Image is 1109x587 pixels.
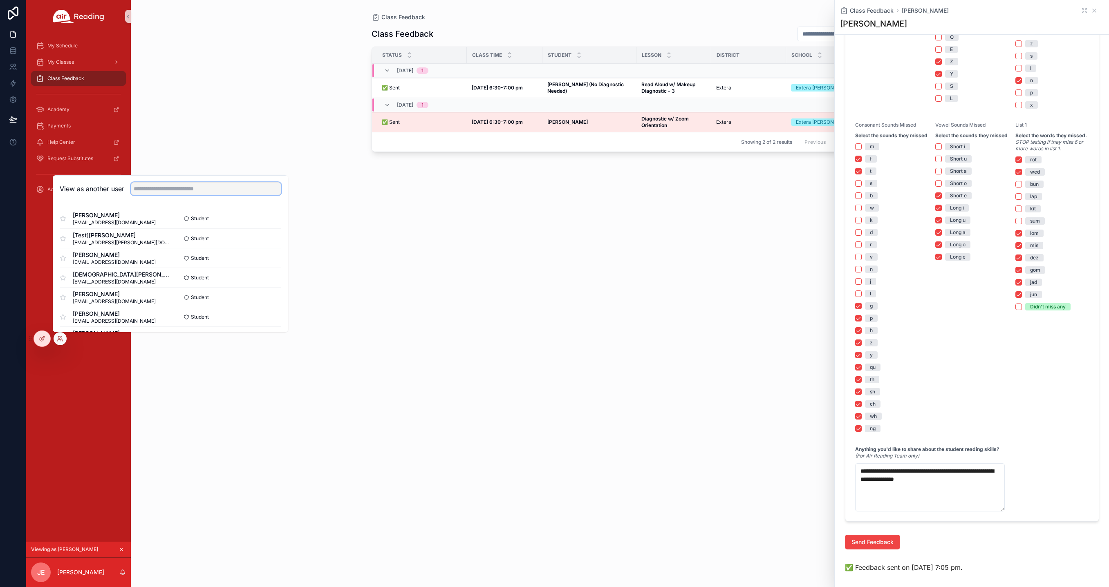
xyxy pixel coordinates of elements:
[191,215,209,222] span: Student
[950,167,967,175] div: Short a
[372,13,425,21] a: Class Feedback
[31,151,126,166] a: Request Substitutes
[1030,266,1040,274] div: gom
[372,28,433,40] h1: Class Feedback
[845,535,900,549] button: Send Feedback
[73,270,170,279] span: [DEMOGRAPHIC_DATA][PERSON_NAME]
[870,192,873,199] div: b
[870,302,873,310] div: g
[382,85,400,91] span: ✅ Sent
[1030,156,1037,163] div: rot
[870,278,871,285] div: j
[950,70,953,78] div: Y
[1030,65,1031,72] div: l
[1030,242,1038,249] div: mis
[547,81,632,94] a: [PERSON_NAME] (No Diagnostic Needed)
[935,122,986,128] span: Vowel Sounds Missed
[641,116,690,128] strong: Diagnostic w/ Zoom Orientation
[641,81,697,94] strong: Read Aloud w/ Makeup Diagnostic - 3
[796,118,852,126] div: Extera [PERSON_NAME]
[716,85,781,91] a: Extera
[950,46,953,53] div: E
[840,7,894,15] a: Class Feedback
[902,7,949,15] a: [PERSON_NAME]
[472,85,523,91] strong: [DATE] 6:30-7:00 pm
[642,52,661,58] span: Lesson
[870,155,872,163] div: f
[716,119,781,125] a: Extera
[47,123,71,129] span: Payments
[472,85,538,91] a: [DATE] 6:30-7:00 pm
[73,310,156,318] span: [PERSON_NAME]
[950,83,953,90] div: S
[191,275,209,281] span: Student
[1030,217,1040,225] div: sum
[73,231,170,239] span: [Test][PERSON_NAME]
[31,182,126,197] a: Account
[31,118,126,133] a: Payments
[935,132,1008,139] strong: Select the sounds they missed
[26,33,131,208] div: scrollable content
[37,567,45,577] span: JE
[950,204,964,212] div: Long i
[716,85,731,91] span: Extera
[870,351,873,359] div: y
[950,180,967,187] div: Short o
[950,253,966,261] div: Long e
[1030,303,1066,310] div: Didn't miss any
[870,143,874,150] div: m
[870,290,871,297] div: l
[870,315,873,322] div: p
[870,400,876,408] div: ch
[472,52,502,58] span: Class Time
[382,119,462,125] a: ✅ Sent
[870,339,873,346] div: z
[870,364,876,371] div: qu
[47,75,84,82] span: Class Feedback
[73,251,156,259] span: [PERSON_NAME]
[73,219,156,226] span: [EMAIL_ADDRESS][DOMAIN_NAME]
[741,139,792,145] span: Showing 2 of 2 results
[191,235,209,242] span: Student
[950,229,966,236] div: Long a
[31,102,126,117] a: Academy
[47,59,74,65] span: My Classes
[382,85,462,91] a: ✅ Sent
[870,327,873,334] div: h
[1030,77,1033,84] div: n
[73,329,156,337] span: [PERSON_NAME]
[950,33,954,41] div: Q
[855,446,999,452] strong: Anything you'd like to share about the student reading skills?
[791,84,881,92] a: Extera [PERSON_NAME]
[870,388,875,395] div: sh
[850,7,894,15] span: Class Feedback
[73,279,170,285] span: [EMAIL_ADDRESS][DOMAIN_NAME]
[870,413,877,420] div: wh
[1015,122,1027,128] span: List 1
[1030,254,1039,261] div: dez
[641,116,706,129] a: Diagnostic w/ Zoom Orientation
[716,119,731,125] span: Extera
[855,453,919,459] em: (For Air Reading Team only)
[31,71,126,86] a: Class Feedback
[1030,168,1040,176] div: wed
[950,216,966,224] div: Long u
[791,118,881,126] a: Extera [PERSON_NAME]
[73,290,156,298] span: [PERSON_NAME]
[791,52,812,58] span: School
[47,139,75,145] span: Help Center
[47,155,93,162] span: Request Substitutes
[547,119,632,125] a: [PERSON_NAME]
[548,52,571,58] span: Student
[421,102,423,108] div: 1
[397,67,413,74] span: [DATE]
[855,122,916,128] span: Consonant Sounds Missed
[870,204,874,212] div: w
[950,58,953,65] div: Z
[73,259,156,266] span: [EMAIL_ADDRESS][DOMAIN_NAME]
[870,229,873,236] div: d
[53,10,104,23] img: App logo
[1030,89,1033,96] div: p
[547,119,588,125] strong: [PERSON_NAME]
